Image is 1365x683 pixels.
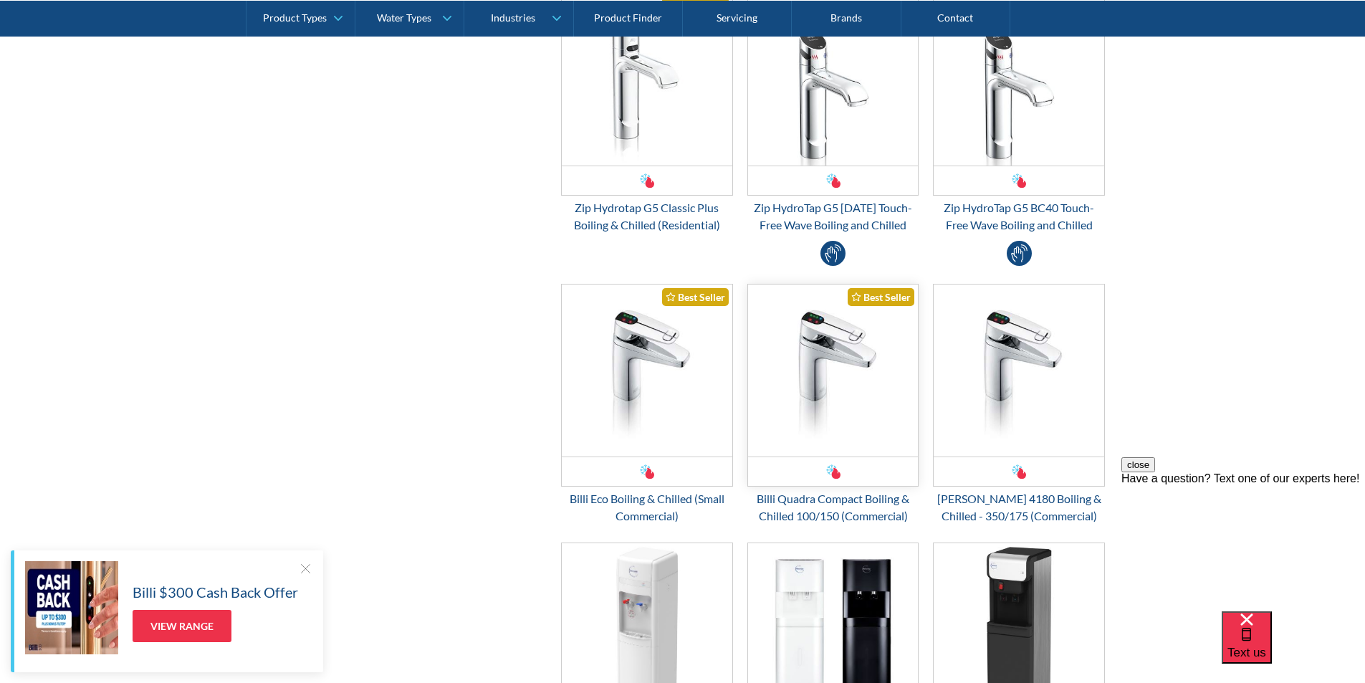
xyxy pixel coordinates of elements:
a: View Range [133,610,231,642]
img: Billi Quadra 4180 Boiling & Chilled - 350/175 (Commercial) [934,285,1104,457]
img: Billi Eco Boiling & Chilled (Small Commercial) [562,285,732,457]
div: [PERSON_NAME] 4180 Boiling & Chilled - 350/175 (Commercial) [933,490,1105,525]
div: Industries [491,11,535,24]
img: Billi $300 Cash Back Offer [25,561,118,654]
a: Billi Quadra Compact Boiling & Chilled 100/150 (Commercial)Best SellerBilli Quadra Compact Boilin... [747,284,919,525]
img: Billi Quadra Compact Boiling & Chilled 100/150 (Commercial) [748,285,919,457]
iframe: podium webchat widget prompt [1121,457,1365,629]
div: Billi Quadra Compact Boiling & Chilled 100/150 (Commercial) [747,490,919,525]
a: Billi Eco Boiling & Chilled (Small Commercial)Best SellerBilli Eco Boiling & Chilled (Small Comme... [561,284,733,525]
div: Billi Eco Boiling & Chilled (Small Commercial) [561,490,733,525]
div: Best Seller [848,288,914,306]
div: Water Types [377,11,431,24]
div: Zip Hydrotap G5 Classic Plus Boiling & Chilled (Residential) [561,199,733,234]
div: Zip HydroTap G5 [DATE] Touch-Free Wave Boiling and Chilled [747,199,919,234]
a: Billi Quadra 4180 Boiling & Chilled - 350/175 (Commercial)[PERSON_NAME] 4180 Boiling & Chilled - ... [933,284,1105,525]
div: Best Seller [662,288,729,306]
iframe: podium webchat widget bubble [1222,611,1365,683]
h5: Billi $300 Cash Back Offer [133,581,298,603]
div: Zip HydroTap G5 BC40 Touch-Free Wave Boiling and Chilled [933,199,1105,234]
div: Product Types [263,11,327,24]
